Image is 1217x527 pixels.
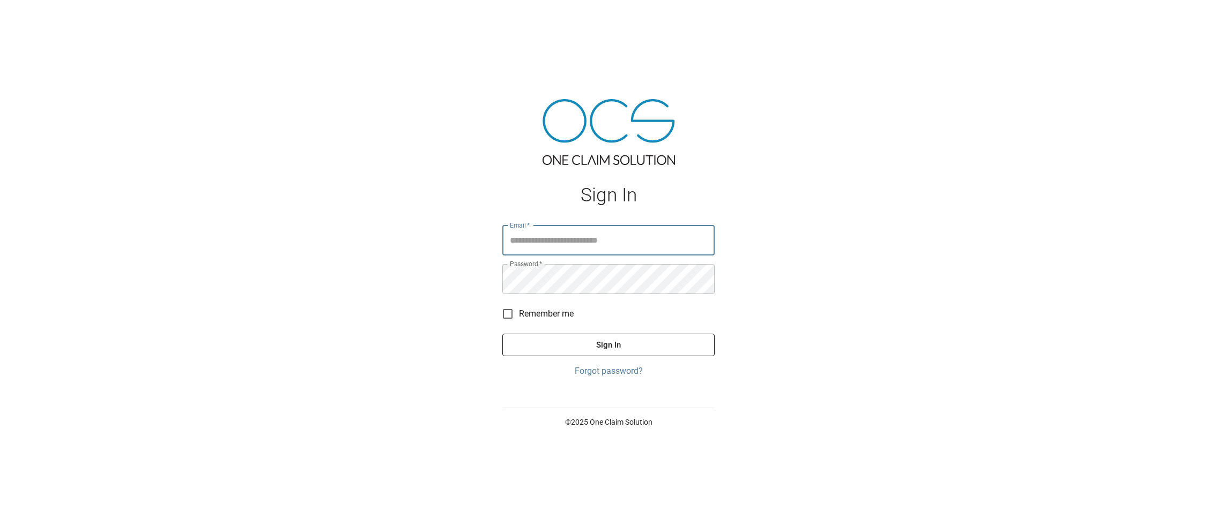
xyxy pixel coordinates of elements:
p: © 2025 One Claim Solution [502,417,715,427]
button: Sign In [502,334,715,356]
img: ocs-logo-white-transparent.png [13,6,56,28]
label: Email [510,221,530,230]
label: Password [510,259,542,268]
span: Remember me [519,307,574,320]
a: Forgot password? [502,365,715,378]
img: ocs-logo-tra.png [543,99,675,165]
h1: Sign In [502,184,715,206]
